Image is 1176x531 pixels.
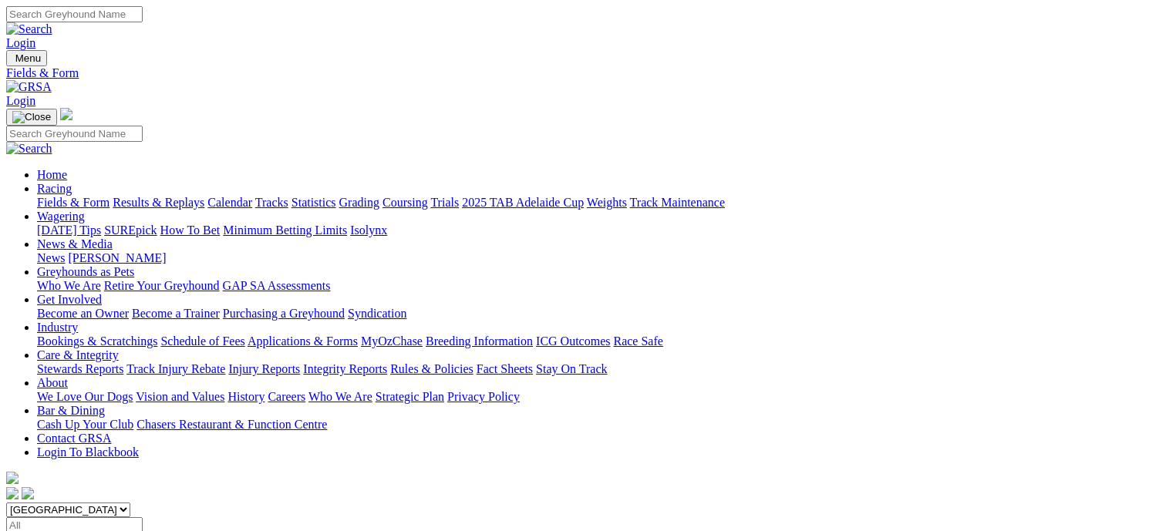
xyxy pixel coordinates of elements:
a: [DATE] Tips [37,223,101,237]
a: Trials [430,196,459,209]
a: Who We Are [37,279,101,292]
a: ICG Outcomes [536,334,610,348]
a: Schedule of Fees [160,334,244,348]
img: Close [12,111,51,123]
a: Login [6,94,35,107]
input: Search [6,126,143,142]
a: Chasers Restaurant & Function Centre [136,418,327,431]
a: History [227,390,265,403]
a: We Love Our Dogs [37,390,133,403]
a: News & Media [37,237,113,250]
a: Rules & Policies [390,362,473,375]
a: Cash Up Your Club [37,418,133,431]
a: Stay On Track [536,362,607,375]
a: Become a Trainer [132,307,220,320]
img: twitter.svg [22,487,34,499]
a: Login To Blackbook [37,445,139,459]
a: Calendar [207,196,252,209]
a: Minimum Betting Limits [223,223,347,237]
a: Careers [268,390,305,403]
div: Greyhounds as Pets [37,279,1170,293]
a: Fields & Form [37,196,110,209]
a: Bookings & Scratchings [37,334,157,348]
a: Vision and Values [136,390,224,403]
a: Stewards Reports [37,362,123,375]
div: Industry [37,334,1170,348]
div: Bar & Dining [37,418,1170,432]
a: Fields & Form [6,66,1170,80]
a: Weights [587,196,627,209]
a: Get Involved [37,293,102,306]
a: 2025 TAB Adelaide Cup [462,196,584,209]
a: Fact Sheets [477,362,533,375]
img: Search [6,142,52,156]
a: GAP SA Assessments [223,279,331,292]
a: Racing [37,182,72,195]
button: Toggle navigation [6,109,57,126]
div: About [37,390,1170,404]
a: How To Bet [160,223,221,237]
a: Race Safe [613,334,662,348]
a: Track Maintenance [630,196,725,209]
a: Who We Are [308,390,372,403]
a: Industry [37,321,78,334]
div: Wagering [37,223,1170,237]
a: Privacy Policy [447,390,520,403]
div: News & Media [37,251,1170,265]
a: Integrity Reports [303,362,387,375]
div: Get Involved [37,307,1170,321]
a: Breeding Information [426,334,533,348]
a: Login [6,36,35,49]
a: Isolynx [350,223,387,237]
a: Tracks [255,196,288,209]
a: SUREpick [104,223,157,237]
button: Toggle navigation [6,50,47,66]
img: logo-grsa-white.png [60,108,72,120]
a: Strategic Plan [376,390,444,403]
a: Results & Replays [113,196,204,209]
div: Racing [37,196,1170,210]
a: MyOzChase [361,334,423,348]
a: About [37,376,68,389]
a: Syndication [348,307,406,320]
a: Greyhounds as Pets [37,265,134,278]
a: Applications & Forms [248,334,358,348]
a: Statistics [291,196,336,209]
a: Grading [339,196,379,209]
a: Wagering [37,210,85,223]
span: Menu [15,52,41,64]
a: Become an Owner [37,307,129,320]
a: Home [37,168,67,181]
a: Care & Integrity [37,348,119,361]
div: Care & Integrity [37,362,1170,376]
a: Injury Reports [228,362,300,375]
a: Coursing [382,196,428,209]
img: GRSA [6,80,52,94]
img: Search [6,22,52,36]
a: Purchasing a Greyhound [223,307,345,320]
img: logo-grsa-white.png [6,472,19,484]
input: Search [6,6,143,22]
a: Retire Your Greyhound [104,279,220,292]
a: News [37,251,65,264]
a: Contact GRSA [37,432,111,445]
img: facebook.svg [6,487,19,499]
a: Bar & Dining [37,404,105,417]
a: [PERSON_NAME] [68,251,166,264]
a: Track Injury Rebate [126,362,225,375]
